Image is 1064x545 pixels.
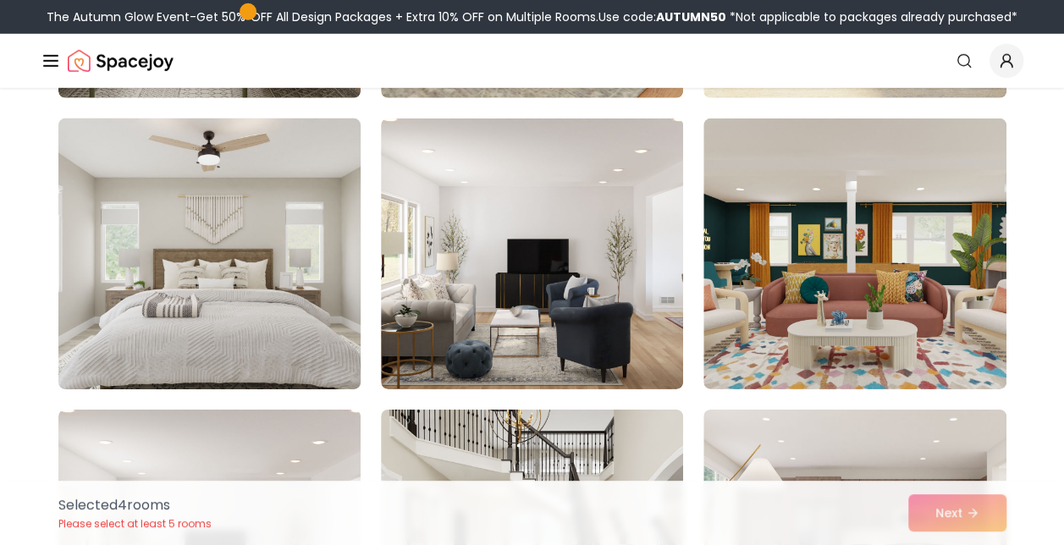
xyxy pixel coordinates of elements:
span: *Not applicable to packages already purchased* [726,8,1017,25]
b: AUTUMN50 [656,8,726,25]
img: Spacejoy Logo [68,44,174,78]
p: Please select at least 5 rooms [58,517,212,531]
img: Room room-60 [703,118,1006,389]
a: Spacejoy [68,44,174,78]
img: Room room-59 [381,118,683,389]
img: Room room-58 [51,112,368,396]
div: The Autumn Glow Event-Get 50% OFF All Design Packages + Extra 10% OFF on Multiple Rooms. [47,8,1017,25]
span: Use code: [598,8,726,25]
p: Selected 4 room s [58,495,212,515]
nav: Global [41,34,1023,88]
